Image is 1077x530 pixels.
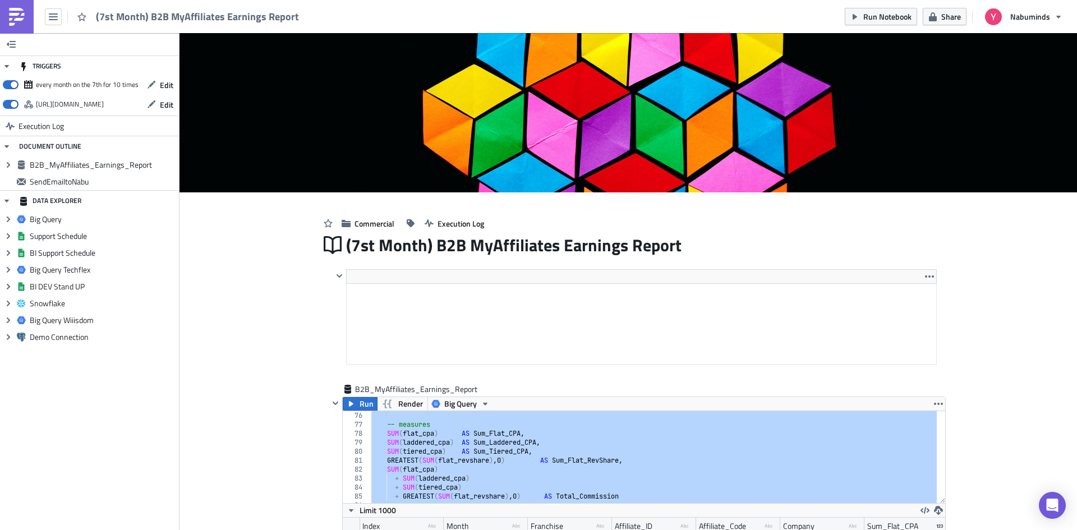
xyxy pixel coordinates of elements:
[179,33,1077,192] img: Cover Image
[329,397,342,410] button: Hide content
[444,397,477,411] span: Big Query
[336,215,400,232] button: Commercial
[355,218,394,229] span: Commercial
[19,136,81,156] div: DOCUMENT OUTLINE
[343,474,370,483] div: 83
[923,8,966,25] button: Share
[30,248,176,258] span: BI Support Schedule
[160,79,173,91] span: Edit
[377,397,428,411] button: Render
[8,8,26,26] img: PushMetrics
[347,284,936,364] iframe: Rich Text Area
[343,447,370,456] div: 80
[30,315,176,325] span: Big Query Wiiisdom
[333,269,346,283] button: Hide content
[343,483,370,492] div: 84
[427,397,494,411] button: Big Query
[438,218,484,229] span: Execution Log
[360,397,374,411] span: Run
[360,504,396,516] span: Limit 1000
[398,397,423,411] span: Render
[343,397,378,411] button: Run
[346,234,683,256] span: (7st Month) B2B MyAffiliates Earnings Report
[419,215,490,232] button: Execution Log
[863,11,912,22] span: Run Notebook
[19,116,64,136] span: Execution Log
[343,501,370,510] div: 86
[30,160,176,170] span: B2B_MyAffiliates_Earnings_Report
[978,4,1069,29] button: Nabuminds
[19,56,61,76] div: TRIGGERS
[343,429,370,438] div: 78
[343,465,370,474] div: 82
[355,384,478,395] span: B2B_MyAffiliates_Earnings_Report
[30,332,176,342] span: Demo Connection
[141,76,179,94] button: Edit
[941,11,961,22] span: Share
[19,191,81,211] div: DATA EXPLORER
[343,438,370,447] div: 79
[1039,492,1066,519] div: Open Intercom Messenger
[30,214,176,224] span: Big Query
[36,96,104,113] div: https://pushmetrics.io/api/v1/report/RelZRdNlQW/webhook?token=6003f22575554df09725c5d16d87542b
[343,456,370,465] div: 81
[96,10,300,23] span: (7st Month) B2B MyAffiliates Earnings Report
[343,492,370,501] div: 85
[30,177,176,187] span: SendEmailtoNabu
[30,282,176,292] span: BI DEV Stand UP
[30,231,176,241] span: Support Schedule
[845,8,917,25] button: Run Notebook
[160,99,173,110] span: Edit
[30,265,176,275] span: Big Query Techflex
[343,420,370,429] div: 77
[30,298,176,308] span: Snowflake
[343,504,400,517] button: Limit 1000
[141,96,179,113] button: Edit
[343,411,370,420] div: 76
[36,76,139,93] div: every month on the 7th for 10 times
[984,7,1003,26] img: Avatar
[1010,11,1050,22] span: Nabuminds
